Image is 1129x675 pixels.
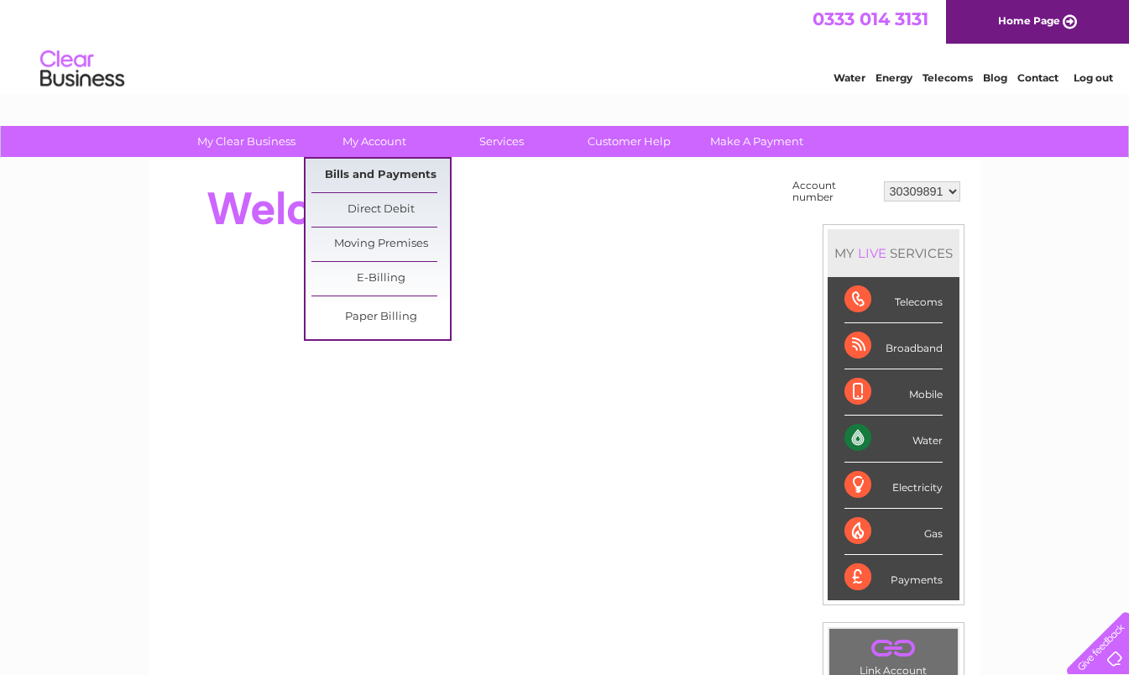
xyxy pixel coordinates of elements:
[813,8,928,29] a: 0333 014 3131
[432,126,571,157] a: Services
[983,71,1007,84] a: Blog
[844,369,943,416] div: Mobile
[169,9,962,81] div: Clear Business is a trading name of Verastar Limited (registered in [GEOGRAPHIC_DATA] No. 3667643...
[844,323,943,369] div: Broadband
[844,277,943,323] div: Telecoms
[39,44,125,95] img: logo.png
[844,509,943,555] div: Gas
[1017,71,1058,84] a: Contact
[855,245,890,261] div: LIVE
[560,126,698,157] a: Customer Help
[311,159,450,192] a: Bills and Payments
[305,126,443,157] a: My Account
[788,175,880,207] td: Account number
[834,633,954,662] a: .
[311,193,450,227] a: Direct Debit
[828,229,959,277] div: MY SERVICES
[844,416,943,462] div: Water
[311,301,450,334] a: Paper Billing
[687,126,826,157] a: Make A Payment
[875,71,912,84] a: Energy
[844,463,943,509] div: Electricity
[177,126,316,157] a: My Clear Business
[834,71,865,84] a: Water
[311,228,450,261] a: Moving Premises
[844,555,943,600] div: Payments
[311,262,450,296] a: E-Billing
[1074,71,1113,84] a: Log out
[923,71,973,84] a: Telecoms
